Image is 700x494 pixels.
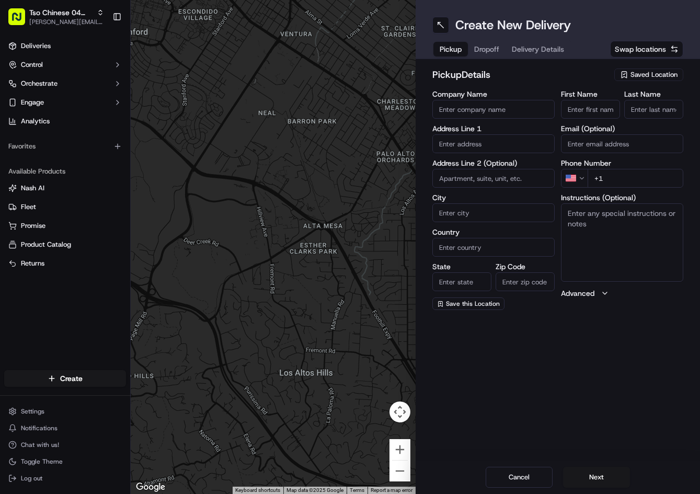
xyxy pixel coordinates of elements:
[561,90,620,98] label: First Name
[4,180,126,197] button: Nash AI
[4,199,126,215] button: Fleet
[561,134,683,153] input: Enter email address
[286,487,343,493] span: Map data ©2025 Google
[512,44,564,54] span: Delivery Details
[4,454,126,469] button: Toggle Theme
[432,159,555,167] label: Address Line 2 (Optional)
[432,194,555,201] label: City
[8,202,122,212] a: Fleet
[588,169,683,188] input: Enter phone number
[4,4,108,29] button: Tso Chinese 04 Round Rock[PERSON_NAME][EMAIL_ADDRESS][DOMAIN_NAME]
[446,300,500,308] span: Save this Location
[350,487,364,493] a: Terms (opens in new tab)
[561,194,683,201] label: Instructions (Optional)
[4,471,126,486] button: Log out
[21,183,44,193] span: Nash AI
[21,240,71,249] span: Product Catalog
[60,373,83,384] span: Create
[561,125,683,132] label: Email (Optional)
[8,221,122,231] a: Promise
[624,100,683,119] input: Enter last name
[432,263,491,270] label: State
[389,461,410,481] button: Zoom out
[389,401,410,422] button: Map camera controls
[29,18,104,26] button: [PERSON_NAME][EMAIL_ADDRESS][DOMAIN_NAME]
[432,297,504,310] button: Save this Location
[8,183,122,193] a: Nash AI
[21,474,42,482] span: Log out
[4,255,126,272] button: Returns
[4,56,126,73] button: Control
[8,240,122,249] a: Product Catalog
[563,467,630,488] button: Next
[432,67,609,82] h2: pickup Details
[4,217,126,234] button: Promise
[21,117,50,126] span: Analytics
[4,421,126,435] button: Notifications
[21,221,45,231] span: Promise
[432,100,555,119] input: Enter company name
[614,67,683,82] button: Saved Location
[133,480,168,494] img: Google
[561,100,620,119] input: Enter first name
[432,125,555,132] label: Address Line 1
[4,370,126,387] button: Create
[496,272,555,291] input: Enter zip code
[21,202,36,212] span: Fleet
[432,203,555,222] input: Enter city
[496,263,555,270] label: Zip Code
[235,487,280,494] button: Keyboard shortcuts
[133,480,168,494] a: Open this area in Google Maps (opens a new window)
[4,138,126,155] div: Favorites
[432,228,555,236] label: Country
[4,75,126,92] button: Orchestrate
[615,44,666,54] span: Swap locations
[561,288,594,298] label: Advanced
[561,159,683,167] label: Phone Number
[486,467,553,488] button: Cancel
[21,79,58,88] span: Orchestrate
[474,44,499,54] span: Dropoff
[21,407,44,416] span: Settings
[432,90,555,98] label: Company Name
[4,404,126,419] button: Settings
[4,38,126,54] a: Deliveries
[432,134,555,153] input: Enter address
[389,439,410,460] button: Zoom in
[561,288,683,298] button: Advanced
[4,94,126,111] button: Engage
[21,424,58,432] span: Notifications
[21,441,59,449] span: Chat with us!
[630,70,678,79] span: Saved Location
[4,236,126,253] button: Product Catalog
[21,41,51,51] span: Deliveries
[29,7,93,18] button: Tso Chinese 04 Round Rock
[432,238,555,257] input: Enter country
[21,98,44,107] span: Engage
[4,163,126,180] div: Available Products
[432,272,491,291] input: Enter state
[432,169,555,188] input: Apartment, suite, unit, etc.
[21,259,44,268] span: Returns
[455,17,571,33] h1: Create New Delivery
[4,438,126,452] button: Chat with us!
[440,44,462,54] span: Pickup
[624,90,683,98] label: Last Name
[8,259,122,268] a: Returns
[610,41,683,58] button: Swap locations
[4,113,126,130] a: Analytics
[21,457,63,466] span: Toggle Theme
[21,60,43,70] span: Control
[371,487,412,493] a: Report a map error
